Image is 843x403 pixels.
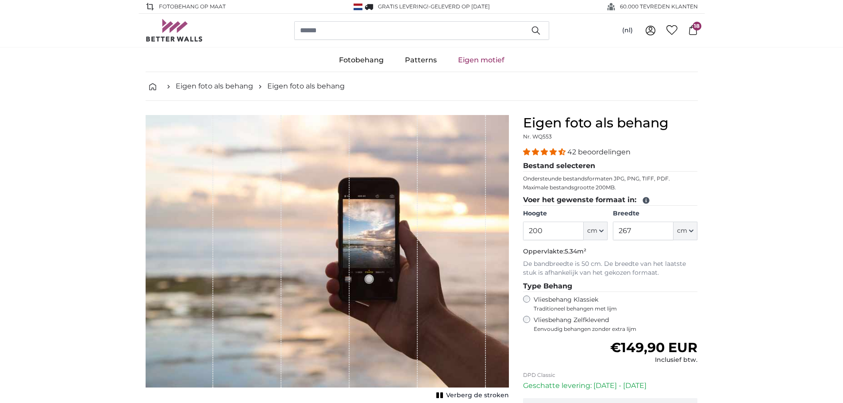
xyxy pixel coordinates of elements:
label: Vliesbehang Zelfklevend [534,316,698,333]
span: 5.34m² [565,247,586,255]
a: Patterns [394,49,447,72]
a: Eigen foto als behang [267,81,345,92]
label: Vliesbehang Klassiek [534,296,681,312]
span: Geleverd op [DATE] [431,3,490,10]
span: 18 [693,22,701,31]
span: 4.38 stars [523,148,567,156]
a: Eigen foto als behang [176,81,253,92]
span: Verberg de stroken [446,391,509,400]
p: DPD Classic [523,372,698,379]
a: Fotobehang [328,49,394,72]
span: - [428,3,490,10]
p: Oppervlakte: [523,247,698,256]
nav: breadcrumbs [146,72,698,101]
span: 42 beoordelingen [567,148,631,156]
span: €149,90 EUR [610,339,697,356]
p: De bandbreedte is 50 cm. De breedte van het laatste stuk is afhankelijk van het gekozen formaat. [523,260,698,277]
legend: Type Behang [523,281,698,292]
button: cm [674,222,697,240]
label: Hoogte [523,209,608,218]
span: Nr. WQ553 [523,133,552,140]
legend: Bestand selecteren [523,161,698,172]
h1: Eigen foto als behang [523,115,698,131]
img: Betterwalls [146,19,203,42]
legend: Voer het gewenste formaat in: [523,195,698,206]
label: Breedte [613,209,697,218]
div: 1 of 1 [146,115,509,402]
span: cm [677,226,687,235]
span: 60.000 TEVREDEN KLANTEN [620,3,698,11]
span: Traditioneel behangen met lijm [534,305,681,312]
button: Verberg de stroken [434,389,509,402]
button: (nl) [615,23,640,38]
img: Nederland [354,4,362,10]
p: Geschatte levering: [DATE] - [DATE] [523,380,698,391]
span: Eenvoudig behangen zonder extra lijm [534,326,698,333]
span: cm [587,226,597,235]
p: Maximale bestandsgrootte 200MB. [523,184,698,191]
button: cm [584,222,608,240]
p: Ondersteunde bestandsformaten JPG, PNG, TIFF, PDF. [523,175,698,182]
span: GRATIS levering! [378,3,428,10]
a: Eigen motief [447,49,515,72]
span: FOTOBEHANG OP MAAT [159,3,226,11]
div: Inclusief btw. [610,356,697,365]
